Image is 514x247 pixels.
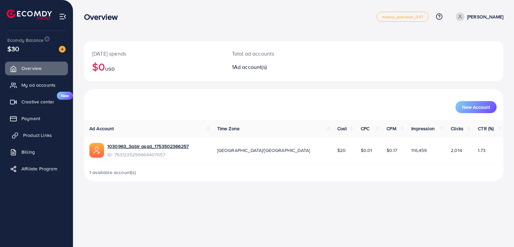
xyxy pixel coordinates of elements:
span: Product Links [23,132,52,139]
span: 1 available account(s) [89,169,136,176]
span: Impression [411,125,435,132]
span: Time Zone [217,125,240,132]
h2: $0 [92,60,216,73]
a: Creative centerNew [5,95,68,108]
img: ic-ads-acc.e4c84228.svg [89,143,104,158]
span: Cost [337,125,347,132]
span: New Account [462,105,490,109]
button: New Account [455,101,497,113]
p: [DATE] spends [92,50,216,58]
span: Creative center [21,98,54,105]
span: Ad Account [89,125,114,132]
span: $0.01 [361,147,372,154]
img: logo [7,9,52,20]
span: Clicks [451,125,463,132]
span: Ad account(s) [234,63,267,71]
p: [PERSON_NAME] [467,13,503,21]
span: $0.17 [387,147,397,154]
p: Total ad accounts [232,50,321,58]
img: image [59,46,66,53]
span: CPC [361,125,369,132]
h2: 1 [232,64,321,70]
span: $20 [337,147,346,154]
span: Ecomdy Balance [7,37,44,44]
a: [PERSON_NAME] [453,12,503,21]
span: Billing [21,149,35,155]
span: metap_pakistan_001 [382,15,423,19]
a: Affiliate Program [5,162,68,175]
a: 1030963_Sabir asad_1753502366257 [107,143,189,150]
a: Payment [5,112,68,125]
span: [GEOGRAPHIC_DATA]/[GEOGRAPHIC_DATA] [217,147,310,154]
span: CPM [387,125,396,132]
a: My ad accounts [5,78,68,92]
span: Overview [21,65,41,72]
span: 116,459 [411,147,427,154]
span: ID: 7531235250664407057 [107,151,189,158]
span: USD [105,66,114,72]
img: menu [59,13,67,20]
span: 2,014 [451,147,462,154]
span: My ad accounts [21,82,56,88]
span: $30 [7,44,19,54]
a: metap_pakistan_001 [376,12,429,22]
span: Affiliate Program [21,165,57,172]
span: 1.73 [478,147,486,154]
span: New [57,92,73,100]
span: Payment [21,115,40,122]
span: CTR (%) [478,125,494,132]
h3: Overview [84,12,123,22]
a: Billing [5,145,68,159]
a: Overview [5,62,68,75]
a: Product Links [5,129,68,142]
